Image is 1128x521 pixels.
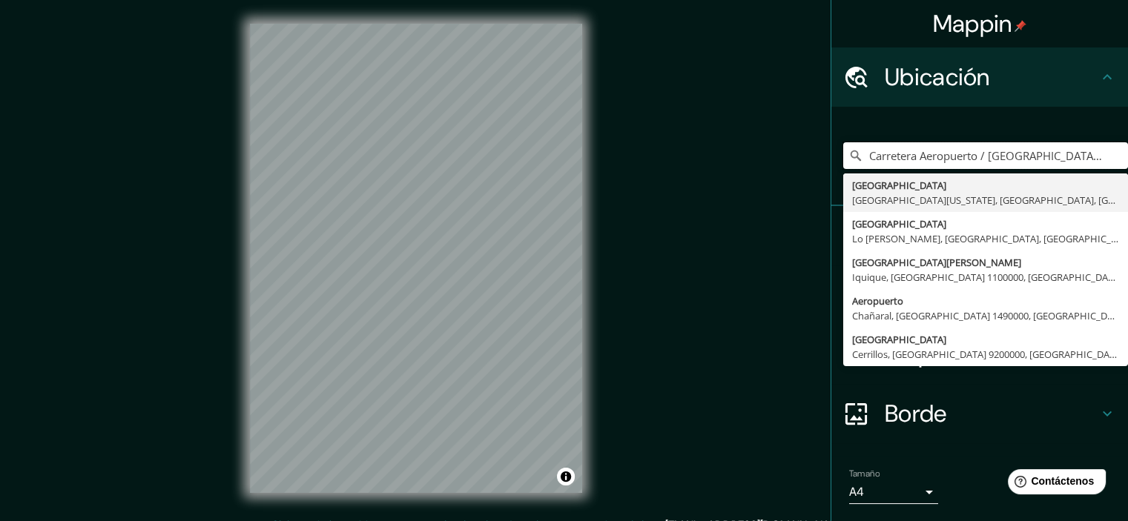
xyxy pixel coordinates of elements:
[852,309,1127,322] font: Chañaral, [GEOGRAPHIC_DATA] 1490000, [GEOGRAPHIC_DATA]
[831,325,1128,384] div: Disposición
[852,333,946,346] font: [GEOGRAPHIC_DATA]
[1015,20,1026,32] img: pin-icon.png
[852,256,1021,269] font: [GEOGRAPHIC_DATA][PERSON_NAME]
[831,206,1128,265] div: Patas
[852,271,1122,284] font: Iquique, [GEOGRAPHIC_DATA] 1100000, [GEOGRAPHIC_DATA]
[852,294,903,308] font: Aeropuerto
[831,265,1128,325] div: Estilo
[849,468,880,479] font: Tamaño
[852,348,1124,361] font: Cerrillos, [GEOGRAPHIC_DATA] 9200000, [GEOGRAPHIC_DATA]
[933,8,1012,39] font: Mappin
[849,480,938,504] div: A4
[250,24,582,493] canvas: Mapa
[996,463,1112,505] iframe: Lanzador de widgets de ayuda
[852,179,946,192] font: [GEOGRAPHIC_DATA]
[831,384,1128,443] div: Borde
[843,142,1128,169] input: Elige tu ciudad o zona
[885,62,990,93] font: Ubicación
[849,484,864,500] font: A4
[557,468,575,485] button: Activar o desactivar atribución
[885,398,947,429] font: Borde
[852,217,946,230] font: [GEOGRAPHIC_DATA]
[831,47,1128,107] div: Ubicación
